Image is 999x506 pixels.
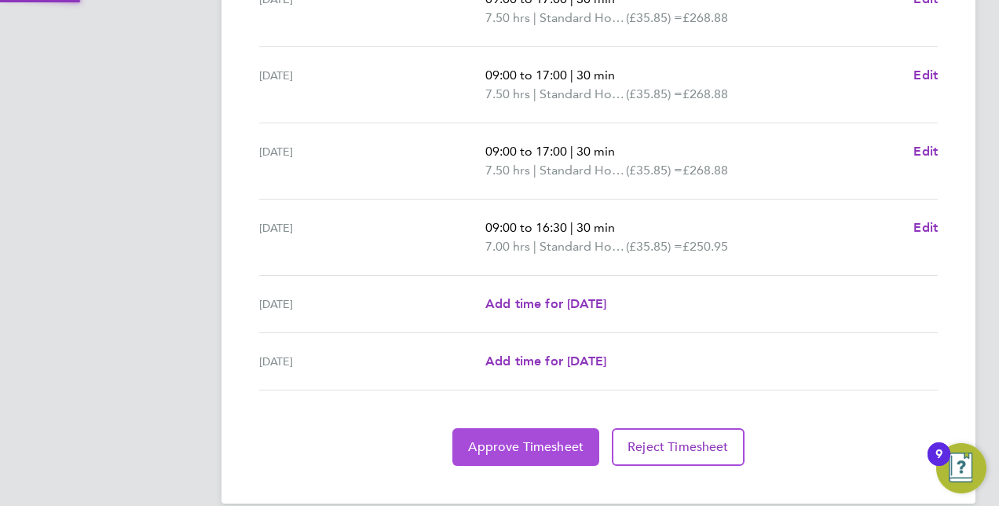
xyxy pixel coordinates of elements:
span: | [570,68,573,82]
span: 7.50 hrs [485,86,530,101]
span: | [533,10,536,25]
a: Edit [913,66,938,85]
a: Edit [913,218,938,237]
span: 7.50 hrs [485,10,530,25]
span: 09:00 to 16:30 [485,220,567,235]
span: Standard Hourly [540,237,626,256]
span: 30 min [576,144,615,159]
span: | [533,86,536,101]
span: (£35.85) = [626,10,682,25]
span: | [533,163,536,178]
span: | [570,220,573,235]
span: 7.50 hrs [485,163,530,178]
span: 30 min [576,68,615,82]
div: [DATE] [259,142,485,180]
span: Approve Timesheet [468,439,584,455]
span: Add time for [DATE] [485,296,606,311]
div: [DATE] [259,66,485,104]
span: (£35.85) = [626,163,682,178]
div: [DATE] [259,352,485,371]
span: | [570,144,573,159]
span: 09:00 to 17:00 [485,144,567,159]
span: Edit [913,144,938,159]
div: [DATE] [259,295,485,313]
a: Add time for [DATE] [485,352,606,371]
div: [DATE] [259,218,485,256]
span: 30 min [576,220,615,235]
span: £250.95 [682,239,728,254]
span: £268.88 [682,10,728,25]
span: Reject Timesheet [628,439,729,455]
span: Standard Hourly [540,85,626,104]
span: 09:00 to 17:00 [485,68,567,82]
span: | [533,239,536,254]
button: Reject Timesheet [612,428,745,466]
a: Add time for [DATE] [485,295,606,313]
span: Standard Hourly [540,161,626,180]
button: Approve Timesheet [452,428,599,466]
div: 9 [935,454,942,475]
span: Add time for [DATE] [485,354,606,368]
span: Edit [913,68,938,82]
span: 7.00 hrs [485,239,530,254]
span: Standard Hourly [540,9,626,27]
span: £268.88 [682,163,728,178]
span: (£35.85) = [626,86,682,101]
a: Edit [913,142,938,161]
button: Open Resource Center, 9 new notifications [936,443,986,493]
span: (£35.85) = [626,239,682,254]
span: £268.88 [682,86,728,101]
span: Edit [913,220,938,235]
